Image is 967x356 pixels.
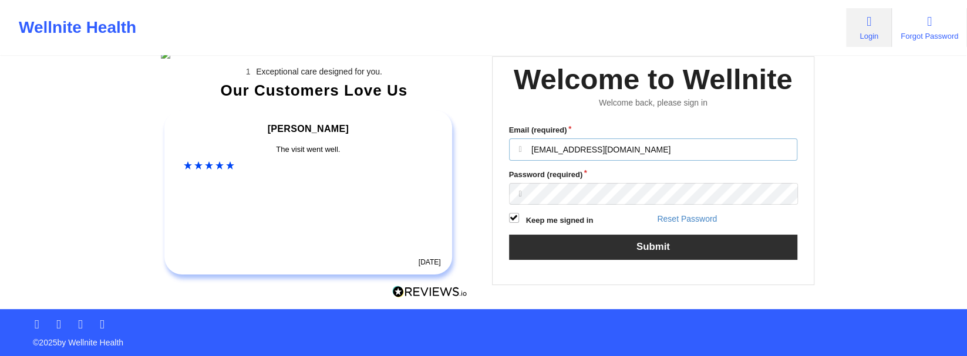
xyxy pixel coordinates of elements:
[846,8,892,47] a: Login
[514,61,793,98] div: Welcome to Wellnite
[25,328,942,348] p: © 2025 by Wellnite Health
[526,215,594,226] label: Keep me signed in
[184,144,433,155] div: The visit went well.
[509,138,798,161] input: Email address
[161,84,467,96] div: Our Customers Love Us
[171,67,467,76] li: Exceptional care designed for you.
[509,169,798,181] label: Password (required)
[509,124,798,136] label: Email (required)
[268,124,349,134] span: [PERSON_NAME]
[392,286,467,298] img: Reviews.io Logo
[892,8,967,47] a: Forgot Password
[419,258,441,266] time: [DATE]
[392,286,467,301] a: Reviews.io Logo
[509,235,798,260] button: Submit
[501,98,806,108] div: Welcome back, please sign in
[657,214,717,223] a: Reset Password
